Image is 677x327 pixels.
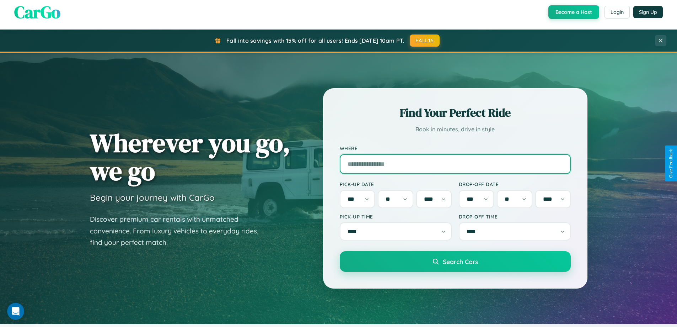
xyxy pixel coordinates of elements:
button: Search Cars [340,251,571,272]
button: FALL15 [410,35,440,47]
label: Pick-up Date [340,181,452,187]
label: Drop-off Date [459,181,571,187]
h3: Begin your journey with CarGo [90,192,215,203]
label: Drop-off Time [459,213,571,220]
button: Sign Up [633,6,663,18]
h2: Find Your Perfect Ride [340,105,571,121]
button: Become a Host [548,5,599,19]
p: Book in minutes, drive in style [340,124,571,135]
span: Fall into savings with 15% off for all users! Ends [DATE] 10am PT. [226,37,404,44]
p: Discover premium car rentals with unmatched convenience. From luxury vehicles to everyday rides, ... [90,213,268,248]
div: Give Feedback [668,149,673,178]
h1: Wherever you go, we go [90,129,290,185]
button: Login [605,6,630,19]
label: Pick-up Time [340,213,452,220]
span: CarGo [14,0,60,24]
iframe: Intercom live chat [7,303,24,320]
span: Search Cars [443,258,478,265]
label: Where [340,145,571,151]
